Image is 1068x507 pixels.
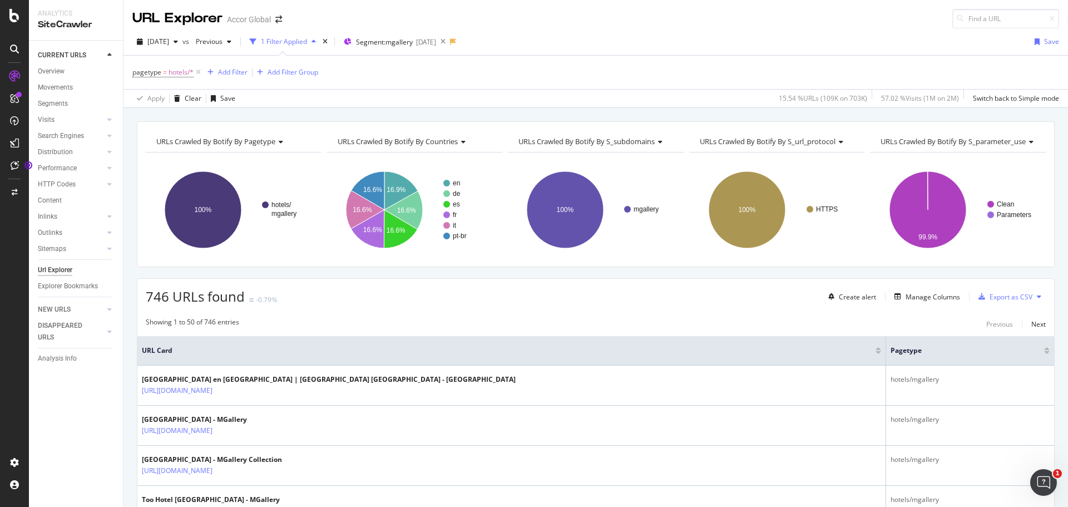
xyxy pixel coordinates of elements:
div: -0.79% [256,295,277,304]
span: 746 URLs found [146,287,245,306]
div: Analysis Info [38,353,77,365]
div: 1 Filter Applied [261,37,307,46]
div: Apply [147,93,165,103]
div: 57.02 % Visits ( 1M on 2M ) [881,93,959,103]
span: URLs Crawled By Botify By pagetype [156,136,275,146]
button: Create alert [824,288,876,306]
button: Segment:mgallery[DATE] [339,33,436,51]
div: Inlinks [38,211,57,223]
button: [DATE] [132,33,182,51]
text: 16.6% [397,206,416,214]
div: Explorer Bookmarks [38,280,98,292]
button: Save [206,90,235,107]
button: 1 Filter Applied [245,33,320,51]
text: fr [453,211,457,219]
iframe: Intercom live chat [1030,469,1057,496]
button: Export as CSV [974,288,1032,306]
a: Visits [38,114,104,126]
div: Create alert [839,292,876,302]
a: [URL][DOMAIN_NAME] [142,465,212,476]
a: NEW URLS [38,304,104,316]
text: HTTPS [816,205,838,213]
div: Save [1044,37,1059,46]
span: 1 [1053,469,1062,478]
div: hotels/mgallery [891,455,1050,465]
div: Switch back to Simple mode [973,93,1059,103]
span: Previous [191,37,222,46]
div: [GEOGRAPHIC_DATA] - MGallery [142,415,261,425]
a: Distribution [38,146,104,158]
div: hotels/mgallery [891,375,1050,385]
span: 2025 Aug. 20th [147,37,169,46]
div: Too Hotel [GEOGRAPHIC_DATA] - MGallery [142,495,280,505]
span: URLs Crawled By Botify By s_parameter_use [881,136,1026,146]
button: Switch back to Simple mode [968,90,1059,107]
text: mgallery [634,205,659,213]
button: Previous [986,317,1013,331]
text: 16.6% [353,206,372,214]
div: Showing 1 to 50 of 746 entries [146,317,239,331]
div: Sitemaps [38,243,66,255]
text: mgallery [271,210,296,218]
svg: A chart. [327,161,501,258]
span: = [163,67,167,77]
svg: A chart. [508,161,682,258]
text: Parameters [997,211,1031,219]
button: Add Filter [203,66,248,79]
div: Content [38,195,62,206]
text: 16.9% [387,186,406,194]
div: CURRENT URLS [38,50,86,61]
a: Sitemaps [38,243,104,255]
button: Previous [191,33,236,51]
text: 16.6% [363,186,382,194]
h4: URLs Crawled By Botify By s_parameter_use [878,132,1042,150]
div: Visits [38,114,55,126]
button: Manage Columns [890,290,960,303]
a: Movements [38,82,115,93]
a: Performance [38,163,104,174]
div: URL Explorer [132,9,222,28]
div: Save [220,93,235,103]
a: DISAPPEARED URLS [38,320,104,343]
a: Analysis Info [38,353,115,365]
text: 100% [738,206,755,214]
span: URLs Crawled By Botify By s_subdomains [518,136,655,146]
a: Inlinks [38,211,104,223]
text: hotels/ [271,201,291,209]
text: it [453,221,457,229]
div: Overview [38,66,65,77]
div: HTTP Codes [38,179,76,190]
text: Clean [997,200,1014,208]
button: Add Filter Group [253,66,318,79]
button: Clear [170,90,201,107]
div: [GEOGRAPHIC_DATA] en [GEOGRAPHIC_DATA] | [GEOGRAPHIC_DATA] [GEOGRAPHIC_DATA] - [GEOGRAPHIC_DATA] [142,375,516,385]
div: Url Explorer [38,264,72,276]
svg: A chart. [870,161,1046,258]
div: 15.54 % URLs ( 109K on 703K ) [779,93,867,103]
button: Apply [132,90,165,107]
span: URL Card [142,346,873,356]
div: A chart. [146,161,320,258]
button: Save [1030,33,1059,51]
span: pagetype [891,346,1027,356]
div: Search Engines [38,130,84,142]
div: Tooltip anchor [23,160,33,170]
a: Content [38,195,115,206]
a: Url Explorer [38,264,115,276]
h4: URLs Crawled By Botify By countries [335,132,493,150]
text: pt-br [453,232,467,240]
div: Outlinks [38,227,62,239]
text: 99.9% [919,233,938,241]
svg: A chart. [689,161,865,258]
div: Accor Global [227,14,271,25]
div: Segments [38,98,68,110]
span: Segment: mgallery [356,37,413,47]
h4: URLs Crawled By Botify By s_subdomains [516,132,674,150]
div: Add Filter Group [268,67,318,77]
div: Movements [38,82,73,93]
div: SiteCrawler [38,18,114,31]
div: DISAPPEARED URLS [38,320,94,343]
span: hotels/* [169,65,194,80]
